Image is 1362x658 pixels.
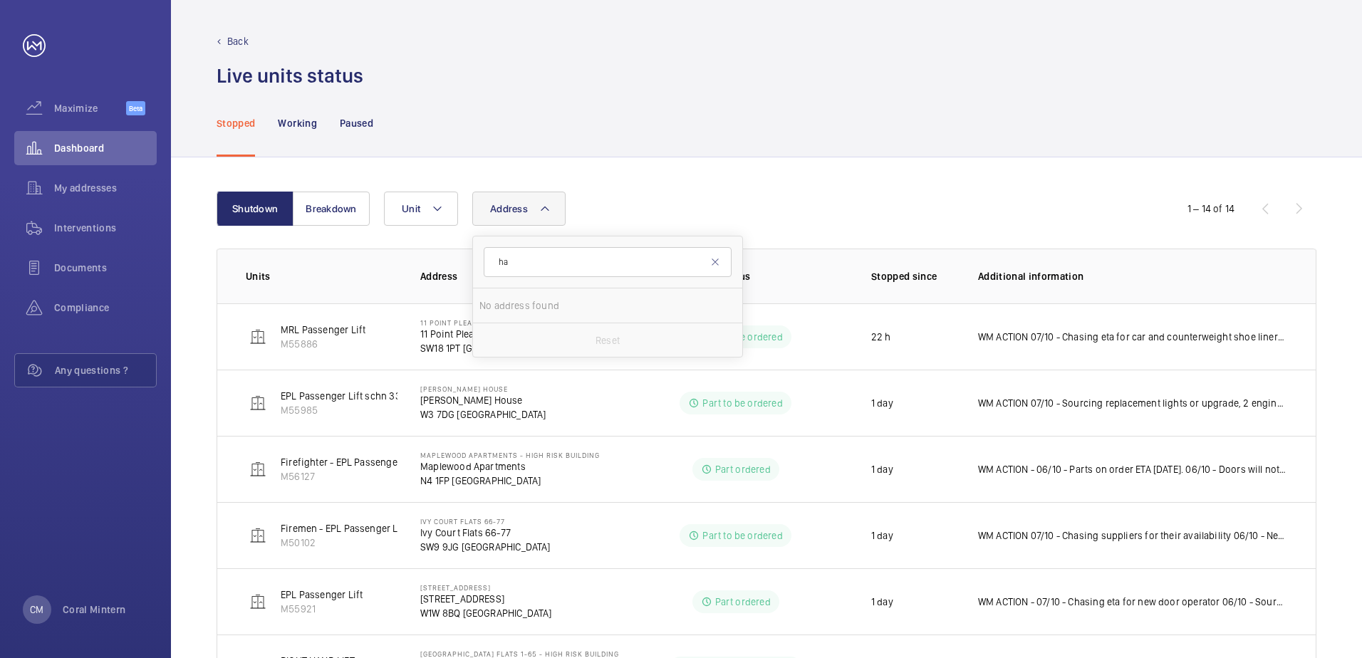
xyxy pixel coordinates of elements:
button: Unit [384,192,458,226]
p: Ivy Court Flats 66-77 [420,526,551,540]
p: SW9 9JG [GEOGRAPHIC_DATA] [420,540,551,554]
p: M50102 [281,536,458,550]
p: M56127 [281,469,441,484]
p: Units [246,269,397,283]
p: EPL Passenger Lift schn 33 [281,389,401,403]
p: 11 Point Pleasant [420,318,552,327]
p: 1 day [871,595,893,609]
input: Search by address [484,247,732,277]
p: Back [227,34,249,48]
p: W3 7DG [GEOGRAPHIC_DATA] [420,407,546,422]
span: Documents [54,261,157,275]
p: CM [30,602,43,617]
p: Maplewood Apartments - High Risk Building [420,451,600,459]
span: Address [490,203,528,214]
p: 22 h [871,330,891,344]
p: Paused [340,116,373,130]
p: WM ACTION 07/10 - Chasing suppliers for their availability 06/10 - New positing switch required, ... [978,528,1287,543]
p: Part to be ordered [702,396,782,410]
img: elevator.svg [249,328,266,345]
p: Stopped [217,116,255,130]
span: Interventions [54,221,157,235]
p: 1 day [871,396,893,410]
p: [GEOGRAPHIC_DATA] Flats 1-65 - High Risk Building [420,649,619,658]
span: Compliance [54,301,157,315]
p: [STREET_ADDRESS] [420,592,552,606]
p: EPL Passenger Lift [281,587,363,602]
p: Coral Mintern [63,602,126,617]
p: SW18 1PT [GEOGRAPHIC_DATA] [420,341,552,355]
p: Stopped since [871,269,955,283]
p: Address [420,269,623,283]
button: Address [472,192,566,226]
img: elevator.svg [249,527,266,544]
h1: Live units status [217,63,363,89]
p: Maplewood Apartments [420,459,600,474]
p: MRL Passenger Lift [281,323,365,337]
div: 1 – 14 of 14 [1187,202,1234,216]
p: 1 day [871,528,893,543]
li: No address found [473,288,742,323]
p: Part ordered [715,595,771,609]
img: elevator.svg [249,461,266,478]
p: Reset [596,333,620,348]
img: elevator.svg [249,395,266,412]
p: N4 1FP [GEOGRAPHIC_DATA] [420,474,600,488]
span: Maximize [54,101,126,115]
button: Breakdown [293,192,370,226]
p: M55886 [281,337,365,351]
button: Shutdown [217,192,293,226]
span: Unit [402,203,420,214]
p: Part to be ordered [702,528,782,543]
p: [PERSON_NAME] House [420,385,546,393]
span: Beta [126,101,145,115]
p: Additional information [978,269,1287,283]
p: Firefighter - EPL Passenger Lift No 3 [281,455,441,469]
p: M55985 [281,403,401,417]
p: [PERSON_NAME] House [420,393,546,407]
p: 1 day [871,462,893,476]
p: Working [278,116,316,130]
span: Dashboard [54,141,157,155]
p: WM ACTION 07/10 - Chasing eta for car and counterweight shoe liners 06/10 - New shoe liners required [978,330,1287,344]
p: WM ACTION 07/10 - Sourcing replacement lights or upgrade, 2 engineers required 06/10 - No car lig... [978,396,1287,410]
p: WM ACTION - 07/10 - Chasing eta for new door operator 06/10 - Sourcing upgrade 05/10 - Door opera... [978,595,1287,609]
p: W1W 8BQ [GEOGRAPHIC_DATA] [420,606,552,620]
span: My addresses [54,181,157,195]
span: Any questions ? [55,363,156,377]
img: elevator.svg [249,593,266,610]
p: 11 Point Pleasant [420,327,552,341]
p: [STREET_ADDRESS] [420,583,552,592]
p: Part ordered [715,462,771,476]
p: Ivy Court Flats 66-77 [420,517,551,526]
p: WM ACTION - 06/10 - Parts on order ETA [DATE]. 06/10 - Doors will not re learn, new door motor an... [978,462,1287,476]
p: M55921 [281,602,363,616]
p: Firemen - EPL Passenger Lift Flats 66-77 [281,521,458,536]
